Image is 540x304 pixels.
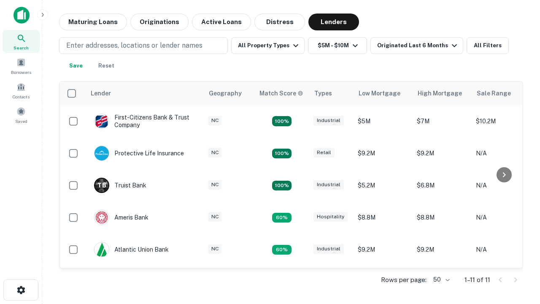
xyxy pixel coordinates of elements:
div: Industrial [313,116,344,125]
td: $5.2M [354,169,413,201]
div: High Mortgage [418,88,462,98]
img: picture [94,242,109,257]
a: Contacts [3,79,40,102]
p: Enter addresses, locations or lender names [66,41,202,51]
div: NC [208,212,222,222]
div: Retail [313,148,335,157]
button: All Property Types [231,37,305,54]
div: Matching Properties: 2, hasApolloMatch: undefined [272,116,292,126]
td: $6.8M [413,169,472,201]
div: Sale Range [477,88,511,98]
button: Save your search to get updates of matches that match your search criteria. [62,57,89,74]
button: Maturing Loans [59,14,127,30]
p: T B [97,181,106,190]
div: First-citizens Bank & Trust Company [94,114,195,129]
div: Atlantic Union Bank [94,242,169,257]
button: Lenders [308,14,359,30]
p: 1–11 of 11 [464,275,490,285]
td: $9.2M [354,233,413,266]
button: All Filters [467,37,509,54]
div: Low Mortgage [359,88,400,98]
div: Industrial [313,244,344,254]
div: Lender [91,88,111,98]
div: Ameris Bank [94,210,148,225]
td: $5M [354,105,413,137]
div: NC [208,244,222,254]
span: Borrowers [11,69,31,76]
span: Search [13,44,29,51]
img: picture [94,210,109,225]
div: 50 [430,274,451,286]
td: $8.8M [413,201,472,233]
a: Borrowers [3,54,40,77]
div: Types [314,88,332,98]
img: picture [94,146,109,160]
div: NC [208,180,222,190]
th: Low Mortgage [354,81,413,105]
th: High Mortgage [413,81,472,105]
td: $6.3M [354,266,413,298]
span: Contacts [13,93,30,100]
div: Matching Properties: 3, hasApolloMatch: undefined [272,181,292,191]
td: $9.2M [413,137,472,169]
div: NC [208,148,222,157]
div: Hospitality [313,212,348,222]
th: Lender [86,81,204,105]
button: Enter addresses, locations or lender names [59,37,228,54]
div: Capitalize uses an advanced AI algorithm to match your search with the best lender. The match sco... [259,89,303,98]
span: Saved [15,118,27,125]
td: $7M [413,105,472,137]
button: Distress [254,14,305,30]
th: Geography [204,81,254,105]
td: $9.2M [413,233,472,266]
td: $9.2M [354,137,413,169]
button: Reset [93,57,120,74]
button: Active Loans [192,14,251,30]
div: Truist Bank [94,178,146,193]
button: $5M - $10M [308,37,367,54]
td: $8.8M [354,201,413,233]
td: $6.3M [413,266,472,298]
th: Capitalize uses an advanced AI algorithm to match your search with the best lender. The match sco... [254,81,309,105]
a: Search [3,30,40,53]
div: Protective Life Insurance [94,146,184,161]
th: Types [309,81,354,105]
div: Originated Last 6 Months [377,41,459,51]
button: Originated Last 6 Months [370,37,463,54]
img: picture [94,114,109,128]
div: Matching Properties: 1, hasApolloMatch: undefined [272,213,292,223]
div: Industrial [313,180,344,190]
button: Originations [130,14,189,30]
h6: Match Score [259,89,302,98]
iframe: Chat Widget [498,209,540,250]
p: Rows per page: [381,275,427,285]
div: Matching Properties: 1, hasApolloMatch: undefined [272,245,292,255]
div: Geography [209,88,242,98]
img: capitalize-icon.png [13,7,30,24]
div: NC [208,116,222,125]
a: Saved [3,103,40,126]
div: Matching Properties: 2, hasApolloMatch: undefined [272,149,292,159]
